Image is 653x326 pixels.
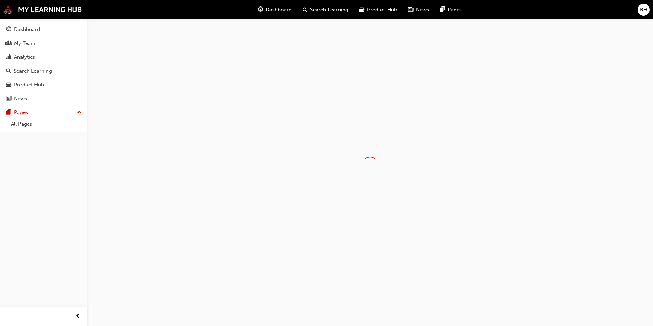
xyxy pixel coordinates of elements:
[6,68,11,74] span: search-icon
[448,6,462,14] span: Pages
[367,6,397,14] span: Product Hub
[303,5,307,14] span: search-icon
[359,5,364,14] span: car-icon
[3,23,84,36] a: Dashboard
[403,3,434,17] a: news-iconNews
[3,79,84,91] a: Product Hub
[77,108,82,117] span: up-icon
[6,82,11,88] span: car-icon
[14,109,28,117] div: Pages
[408,5,413,14] span: news-icon
[75,312,80,321] span: prev-icon
[310,6,348,14] span: Search Learning
[14,95,27,103] div: News
[434,3,467,17] a: pages-iconPages
[297,3,354,17] a: search-iconSearch Learning
[8,119,84,130] a: All Pages
[6,41,11,47] span: people-icon
[14,81,44,89] div: Product Hub
[258,5,263,14] span: guage-icon
[3,5,82,14] img: mmal
[6,27,11,33] span: guage-icon
[14,40,36,47] div: My Team
[14,26,40,33] div: Dashboard
[638,4,650,16] button: BH
[3,106,84,119] button: Pages
[14,67,52,75] div: Search Learning
[440,5,445,14] span: pages-icon
[3,37,84,50] a: My Team
[6,110,11,116] span: pages-icon
[3,22,84,106] button: DashboardMy TeamAnalyticsSearch LearningProduct HubNews
[6,54,11,60] span: chart-icon
[252,3,297,17] a: guage-iconDashboard
[416,6,429,14] span: News
[6,96,11,102] span: news-icon
[354,3,403,17] a: car-iconProduct Hub
[3,93,84,105] a: News
[640,6,647,14] span: BH
[3,51,84,64] a: Analytics
[14,53,35,61] div: Analytics
[3,65,84,78] a: Search Learning
[266,6,292,14] span: Dashboard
